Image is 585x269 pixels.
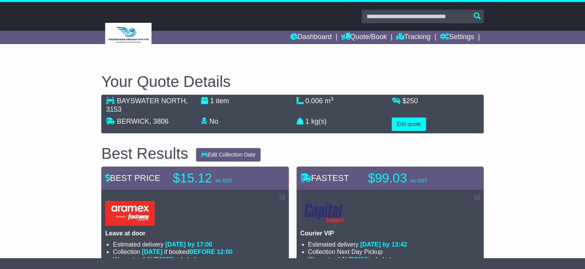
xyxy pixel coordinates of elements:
[396,31,430,44] a: Tracking
[105,173,160,183] span: BEST PRICE
[368,170,465,186] p: $99.03
[300,173,349,183] span: FASTEST
[308,241,480,248] li: Estimated delivery
[165,241,212,248] span: [DATE] by 17:00
[216,97,229,105] span: item
[159,256,173,263] span: $
[189,249,215,255] span: BEFORE
[360,241,408,248] span: [DATE] by 13:42
[173,170,269,186] p: $15.12
[196,148,261,162] button: Edit Collection Date
[358,256,368,263] span: 250
[142,249,232,255] span: if booked
[210,97,214,105] span: 1
[290,31,331,44] a: Dashboard
[106,97,188,113] span: , 3153
[149,117,169,125] span: , 3806
[113,256,285,263] li: Warranty of AUD included.
[105,201,155,226] img: Aramex: Leave at door
[117,117,149,125] span: BERWICK
[354,256,368,263] span: $
[163,256,173,263] span: 250
[215,178,232,184] span: inc GST
[337,249,382,255] span: Next Day Pickup
[217,249,232,255] span: 12:00
[305,117,309,125] span: 1
[300,230,480,237] p: Courier VIP
[300,201,349,226] img: CapitalTransport: Courier VIP
[308,248,480,255] li: Collection
[97,145,192,162] div: Best Results
[325,97,334,105] span: m
[341,31,387,44] a: Quote/Book
[117,97,186,105] span: BAYSWATER NORTH
[308,256,480,263] li: Warranty of AUD included.
[403,97,418,105] span: $
[105,230,285,237] p: Leave at door
[331,96,334,102] sup: 3
[440,31,474,44] a: Settings
[311,117,327,125] span: kg(s)
[101,73,484,90] h2: Your Quote Details
[406,97,418,105] span: 250
[392,117,426,131] button: Edit quote
[305,97,323,105] span: 0.006
[209,117,218,125] span: No
[142,249,162,255] span: [DATE]
[411,178,427,184] span: inc GST
[113,248,285,255] li: Collection
[113,241,285,248] li: Estimated delivery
